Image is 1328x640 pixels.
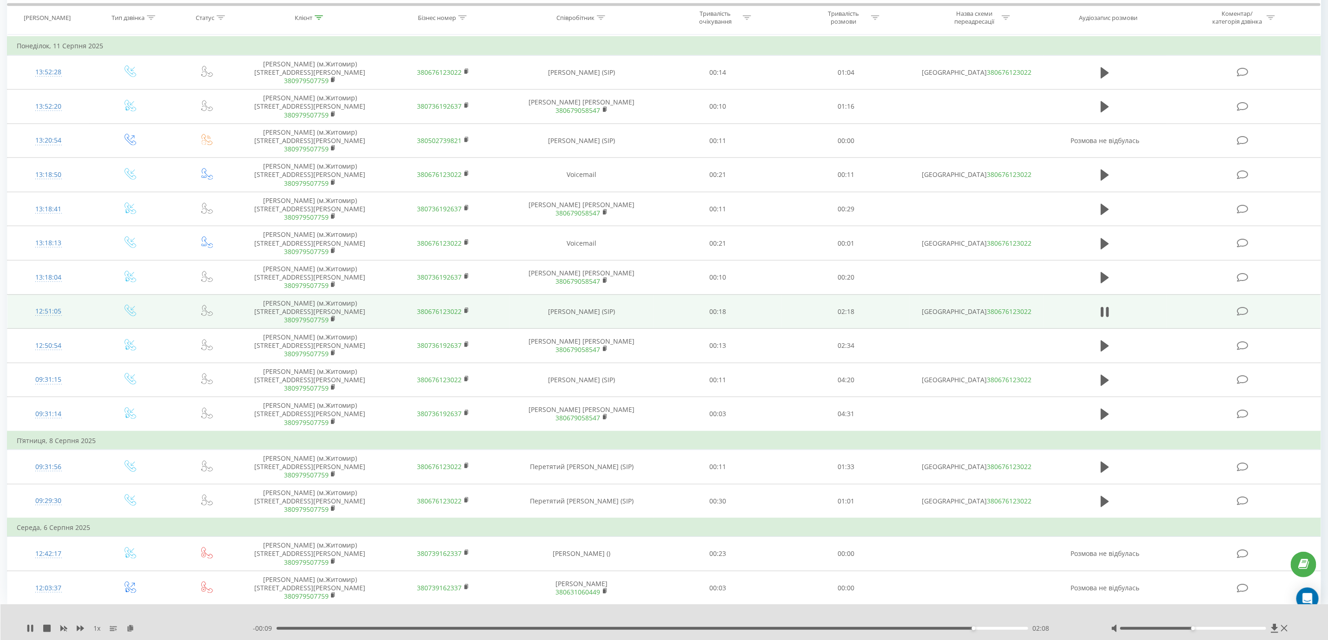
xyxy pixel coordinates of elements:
a: 380979507759 [284,281,329,290]
td: 00:21 [654,226,782,261]
td: 00:13 [654,329,782,363]
div: 13:18:04 [17,268,80,287]
span: Розмова не відбулась [1070,583,1139,592]
div: Назва схеми переадресації [950,10,999,26]
td: 01:01 [782,484,910,518]
td: 02:18 [782,294,910,329]
td: [PERSON_NAME] (SIP) [510,363,654,397]
a: 380676123022 [987,170,1031,179]
td: 00:11 [654,124,782,158]
td: 00:29 [782,192,910,226]
td: Перетятий [PERSON_NAME] (SIP) [510,484,654,518]
td: [GEOGRAPHIC_DATA] [910,363,1044,397]
td: [PERSON_NAME] (SIP) [510,124,654,158]
a: 380676123022 [987,375,1031,384]
td: [PERSON_NAME] [PERSON_NAME] [510,90,654,124]
div: 13:52:20 [17,98,80,116]
td: [PERSON_NAME] [PERSON_NAME] [510,192,654,226]
td: 00:18 [654,294,782,329]
a: 380736192637 [417,409,462,418]
div: Open Intercom Messenger [1296,588,1319,610]
td: [GEOGRAPHIC_DATA] [910,158,1044,192]
td: [GEOGRAPHIC_DATA] [910,55,1044,90]
div: 13:20:54 [17,131,80,150]
span: 1 x [93,624,100,633]
td: 00:20 [782,260,910,294]
td: 00:10 [654,260,782,294]
div: 13:18:13 [17,234,80,252]
td: [PERSON_NAME] (SIP) [510,55,654,90]
td: 00:21 [654,158,782,192]
td: [PERSON_NAME] (м.Житомир) [STREET_ADDRESS][PERSON_NAME] [243,397,377,431]
td: 00:11 [654,450,782,484]
td: Перетятий [PERSON_NAME] (SIP) [510,450,654,484]
div: Тип дзвінка [112,13,145,21]
div: Аудіозапис розмови [1079,13,1137,21]
a: 380979507759 [284,315,329,324]
span: - 00:09 [253,624,277,633]
td: 01:16 [782,90,910,124]
a: 380676123022 [987,307,1031,316]
a: 380676123022 [987,239,1031,248]
td: [PERSON_NAME] (м.Житомир) [STREET_ADDRESS][PERSON_NAME] [243,329,377,363]
td: [PERSON_NAME] (м.Житомир) [STREET_ADDRESS][PERSON_NAME] [243,484,377,518]
a: 380676123022 [417,307,462,316]
div: [PERSON_NAME] [24,13,71,21]
a: 380679058547 [556,413,601,422]
div: Співробітник [556,13,595,21]
a: 380979507759 [284,349,329,358]
div: Клієнт [295,13,312,21]
div: Accessibility label [1191,627,1195,630]
a: 380502739821 [417,136,462,145]
div: 13:18:50 [17,166,80,184]
div: Тривалість розмови [819,10,869,26]
td: [PERSON_NAME] (м.Житомир) [STREET_ADDRESS][PERSON_NAME] [243,90,377,124]
td: [PERSON_NAME] (м.Житомир) [STREET_ADDRESS][PERSON_NAME] [243,124,377,158]
a: 380676123022 [417,239,462,248]
td: [GEOGRAPHIC_DATA] [910,450,1044,484]
td: 00:03 [654,397,782,431]
div: 09:31:56 [17,458,80,476]
td: 00:11 [782,158,910,192]
a: 380979507759 [284,111,329,119]
td: Voicemail [510,158,654,192]
td: 00:00 [782,537,910,571]
td: [GEOGRAPHIC_DATA] [910,484,1044,518]
td: 00:01 [782,226,910,261]
td: Середа, 6 Серпня 2025 [7,518,1321,537]
a: 380679058547 [556,106,601,115]
td: [PERSON_NAME] () [510,537,654,571]
span: Розмова не відбулась [1070,549,1139,558]
td: [PERSON_NAME] [PERSON_NAME] [510,397,654,431]
a: 380979507759 [284,505,329,514]
td: 00:10 [654,90,782,124]
a: 380979507759 [284,418,329,427]
td: 00:11 [654,192,782,226]
td: Понеділок, 11 Серпня 2025 [7,37,1321,55]
td: 01:33 [782,450,910,484]
td: 00:03 [654,571,782,605]
a: 380979507759 [284,247,329,256]
div: Статус [196,13,214,21]
a: 380676123022 [987,68,1031,77]
a: 380676123022 [417,375,462,384]
a: 380979507759 [284,558,329,567]
a: 380979507759 [284,213,329,222]
a: 380979507759 [284,144,329,153]
td: [PERSON_NAME] (м.Житомир) [STREET_ADDRESS][PERSON_NAME] [243,571,377,605]
a: 380979507759 [284,76,329,85]
a: 380979507759 [284,384,329,392]
a: 380739162337 [417,583,462,592]
a: 380736192637 [417,102,462,111]
td: [PERSON_NAME] (м.Житомир) [STREET_ADDRESS][PERSON_NAME] [243,55,377,90]
div: 12:50:54 [17,337,80,355]
a: 380676123022 [417,496,462,505]
a: 380676123022 [417,68,462,77]
td: [PERSON_NAME] (м.Житомир) [STREET_ADDRESS][PERSON_NAME] [243,450,377,484]
td: [PERSON_NAME] (м.Житомир) [STREET_ADDRESS][PERSON_NAME] [243,294,377,329]
span: 02:08 [1033,624,1050,633]
div: 09:31:14 [17,405,80,423]
a: 380676123022 [987,462,1031,471]
td: [GEOGRAPHIC_DATA] [910,226,1044,261]
div: Бізнес номер [418,13,456,21]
